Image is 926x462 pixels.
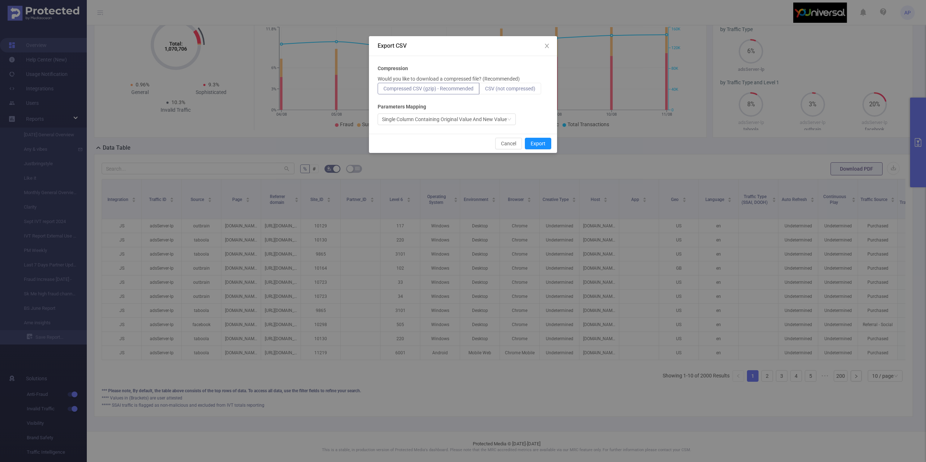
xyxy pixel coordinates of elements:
[382,114,507,125] div: Single Column Containing Original Value And New Value
[495,138,522,149] button: Cancel
[378,42,548,50] div: Export CSV
[525,138,551,149] button: Export
[383,86,473,91] span: Compressed CSV (gzip) - Recommended
[544,43,550,49] i: icon: close
[507,117,511,122] i: icon: down
[485,86,535,91] span: CSV (not compressed)
[378,103,426,111] b: Parameters Mapping
[537,36,557,56] button: Close
[378,75,520,83] p: Would you like to download a compressed file? (Recommended)
[378,65,408,72] b: Compression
